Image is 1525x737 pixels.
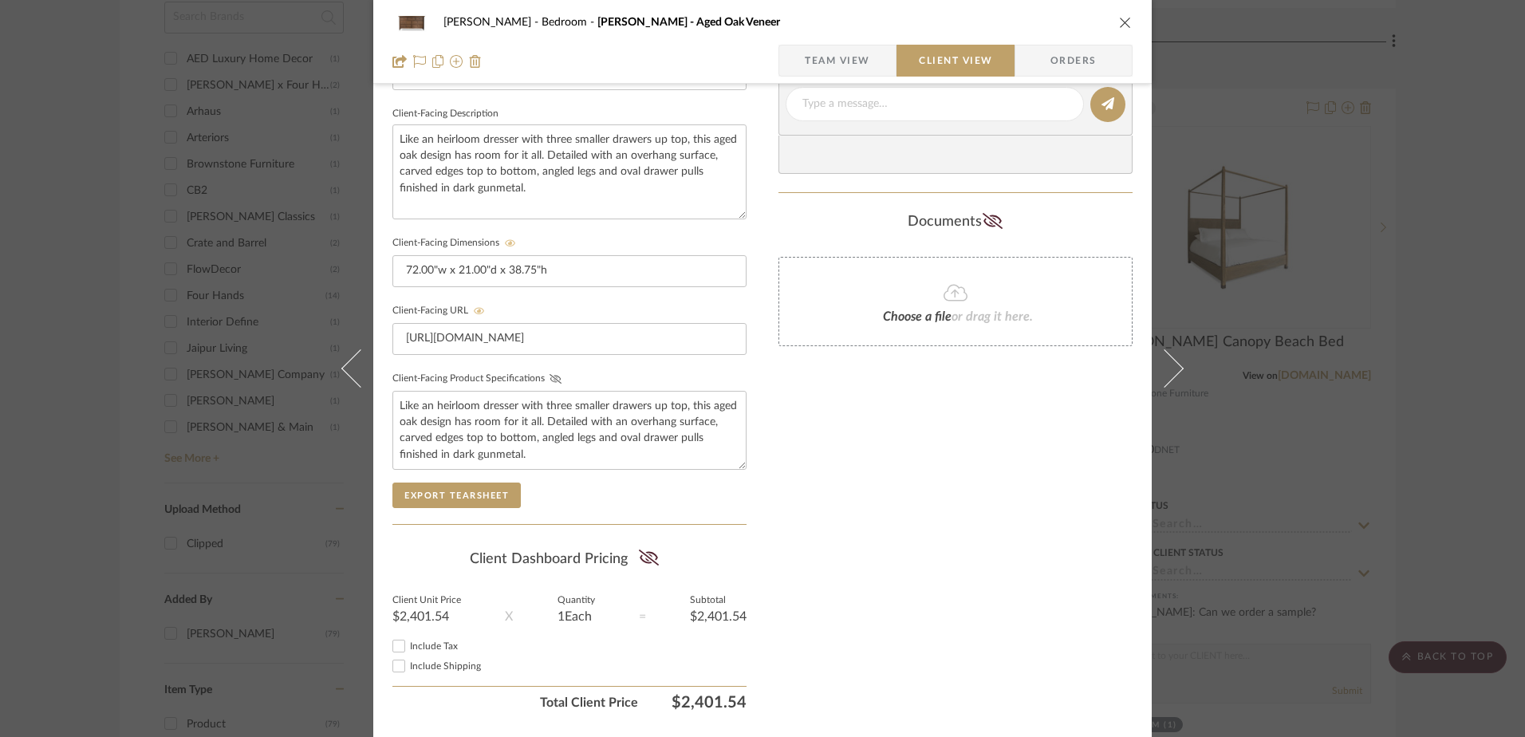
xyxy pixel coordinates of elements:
label: Quantity [558,597,595,605]
button: close [1118,15,1133,30]
label: Client-Facing URL [392,305,490,317]
span: Orders [1033,45,1114,77]
div: X [505,607,513,626]
label: Subtotal [690,597,747,605]
span: Include Shipping [410,661,481,671]
div: = [639,607,646,626]
div: $2,401.54 [392,610,461,623]
input: Enter item URL [392,323,747,355]
span: Bedroom [542,17,597,28]
label: Client-Facing Product Specifications [392,373,566,384]
button: Client-Facing Product Specifications [545,373,566,384]
span: or drag it here. [952,310,1033,323]
span: Choose a file [883,310,952,323]
div: Documents [778,209,1133,235]
img: 01f61202-f449-4e5b-bb17-6d3ac65d17ca_48x40.jpg [392,6,431,38]
button: Client-Facing URL [468,305,490,317]
span: Team View [805,45,870,77]
span: Include Tax [410,641,458,651]
label: Client-Facing Dimensions [392,238,521,249]
div: $2,401.54 [690,610,747,623]
input: Enter item dimensions [392,255,747,287]
span: $2,401.54 [638,693,747,712]
img: Remove from project [469,55,482,68]
span: [PERSON_NAME] [443,17,542,28]
button: Client-Facing Dimensions [499,238,521,249]
span: Total Client Price [392,693,638,712]
span: Client View [919,45,992,77]
label: Client-Facing Description [392,110,498,118]
div: Client Dashboard Pricing [392,541,747,577]
div: 1 Each [558,610,595,623]
span: [PERSON_NAME] - Aged Oak Veneer [597,17,780,28]
button: Export Tearsheet [392,483,521,508]
label: Client Unit Price [392,597,461,605]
